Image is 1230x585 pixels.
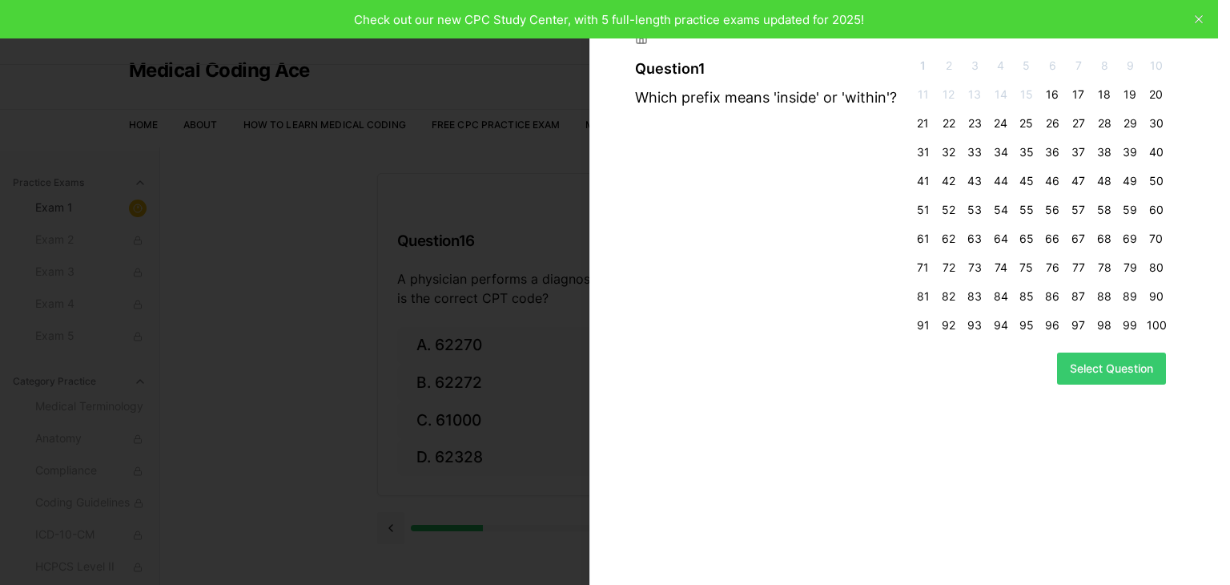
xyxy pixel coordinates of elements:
[913,231,932,247] span: 61
[1069,173,1088,189] span: 47
[913,202,932,218] span: 51
[991,87,1010,103] span: 14
[1069,231,1088,247] span: 67
[991,173,1010,189] span: 44
[913,144,932,160] span: 31
[939,260,959,276] span: 72
[635,58,906,80] div: Question 1
[991,288,1010,305] span: 84
[1043,115,1062,131] span: 26
[913,260,932,276] span: 71
[1147,58,1166,74] span: 10
[1043,58,1062,74] span: 6
[1069,87,1088,103] span: 17
[1017,173,1036,189] span: 45
[1017,87,1036,103] span: 15
[1095,87,1114,103] span: 18
[939,202,959,218] span: 52
[1017,115,1036,131] span: 25
[913,58,932,74] span: 1
[1120,231,1140,247] span: 69
[1017,288,1036,305] span: 85
[939,144,959,160] span: 32
[1095,317,1114,333] span: 98
[1147,288,1166,305] span: 90
[1017,58,1036,74] span: 5
[939,317,959,333] span: 92
[991,58,1010,74] span: 4
[1069,58,1088,74] span: 7
[991,317,1010,333] span: 94
[1147,260,1166,276] span: 80
[939,115,959,131] span: 22
[913,173,932,189] span: 41
[913,87,932,103] span: 11
[965,288,984,305] span: 83
[1147,317,1166,333] span: 100
[1043,202,1062,218] span: 56
[939,231,959,247] span: 62
[1043,173,1062,189] span: 46
[1069,288,1088,305] span: 87
[1147,87,1166,103] span: 20
[965,115,984,131] span: 23
[1147,231,1166,247] span: 70
[965,144,984,160] span: 33
[991,260,1010,276] span: 74
[965,173,984,189] span: 43
[913,115,932,131] span: 21
[1057,353,1166,385] button: Select Question
[965,317,984,333] span: 93
[1095,288,1114,305] span: 88
[1017,144,1036,160] span: 35
[1069,202,1088,218] span: 57
[1017,231,1036,247] span: 65
[1120,58,1140,74] span: 9
[1120,288,1140,305] span: 89
[1147,115,1166,131] span: 30
[635,87,906,109] div: Which prefix means 'inside' or 'within'?
[1120,87,1140,103] span: 19
[1095,115,1114,131] span: 28
[1147,173,1166,189] span: 50
[1043,260,1062,276] span: 76
[1043,231,1062,247] span: 66
[913,317,932,333] span: 91
[1120,173,1140,189] span: 49
[1095,144,1114,160] span: 38
[965,58,984,74] span: 3
[913,288,932,305] span: 81
[1147,202,1166,218] span: 60
[1069,317,1088,333] span: 97
[1069,144,1088,160] span: 37
[1043,317,1062,333] span: 96
[965,260,984,276] span: 73
[965,202,984,218] span: 53
[1095,58,1114,74] span: 8
[991,231,1010,247] span: 64
[1095,231,1114,247] span: 68
[1120,115,1140,131] span: 29
[1120,144,1140,160] span: 39
[939,173,959,189] span: 42
[1120,317,1140,333] span: 99
[1043,144,1062,160] span: 36
[1017,260,1036,276] span: 75
[965,87,984,103] span: 13
[939,58,959,74] span: 2
[1017,202,1036,218] span: 55
[1095,202,1114,218] span: 58
[939,87,959,103] span: 12
[991,144,1010,160] span: 34
[1069,260,1088,276] span: 77
[991,202,1010,218] span: 54
[1147,144,1166,160] span: 40
[1120,202,1140,218] span: 59
[1043,288,1062,305] span: 86
[1120,260,1140,276] span: 79
[939,288,959,305] span: 82
[1095,173,1114,189] span: 48
[1069,115,1088,131] span: 27
[1017,317,1036,333] span: 95
[1095,260,1114,276] span: 78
